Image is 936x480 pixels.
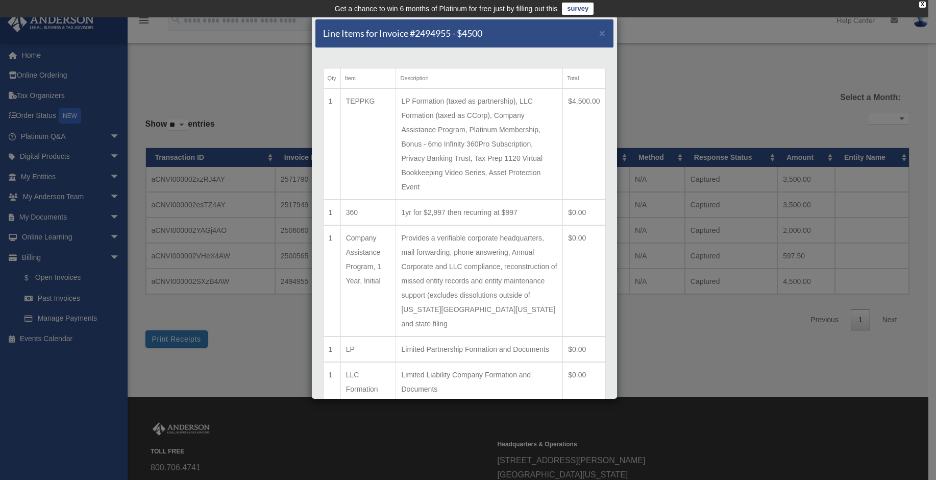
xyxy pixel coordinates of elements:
td: LP [340,337,396,362]
td: 1yr for $2,997 then recurring at $997 [396,200,563,225]
td: $0.00 [563,362,605,402]
h5: Line Items for Invoice #2494955 - $4500 [323,27,482,40]
td: 1 [323,337,340,362]
td: 360 [340,200,396,225]
td: $0.00 [563,337,605,362]
div: close [919,2,926,8]
th: Total [563,68,605,89]
td: TEPPKG [340,88,396,200]
td: 1 [323,225,340,337]
td: $0.00 [563,200,605,225]
td: LLC Formation [340,362,396,402]
a: survey [562,3,594,15]
th: Qty [323,68,340,89]
td: $0.00 [563,225,605,337]
td: $4,500.00 [563,88,605,200]
span: × [599,27,606,39]
td: 1 [323,88,340,200]
td: 1 [323,200,340,225]
td: 1 [323,362,340,402]
div: Get a chance to win 6 months of Platinum for free just by filling out this [335,3,558,15]
th: Description [396,68,563,89]
button: Close [599,28,606,38]
td: Provides a verifiable corporate headquarters, mail forwarding, phone answering, Annual Corporate ... [396,225,563,337]
td: Limited Partnership Formation and Documents [396,337,563,362]
td: Company Assistance Program, 1 Year, Initial [340,225,396,337]
th: Item [340,68,396,89]
td: Limited Liability Company Formation and Documents [396,362,563,402]
td: LP Formation (taxed as partnership), LLC Formation (taxed as CCorp), Company Assistance Program, ... [396,88,563,200]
